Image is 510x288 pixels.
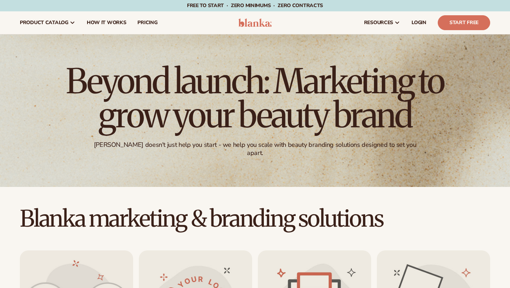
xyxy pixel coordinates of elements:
a: LOGIN [406,11,432,34]
a: Start Free [438,15,490,30]
h1: Beyond launch: Marketing to grow your beauty brand [60,64,450,132]
span: product catalog [20,20,68,26]
div: [PERSON_NAME] doesn't just help you start - we help you scale with beauty branding solutions desi... [89,141,421,157]
span: LOGIN [412,20,426,26]
a: How It Works [81,11,132,34]
span: How It Works [87,20,126,26]
span: Free to start · ZERO minimums · ZERO contracts [187,2,323,9]
a: pricing [132,11,163,34]
span: resources [364,20,393,26]
span: pricing [137,20,157,26]
a: product catalog [14,11,81,34]
a: resources [358,11,406,34]
img: logo [238,18,272,27]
